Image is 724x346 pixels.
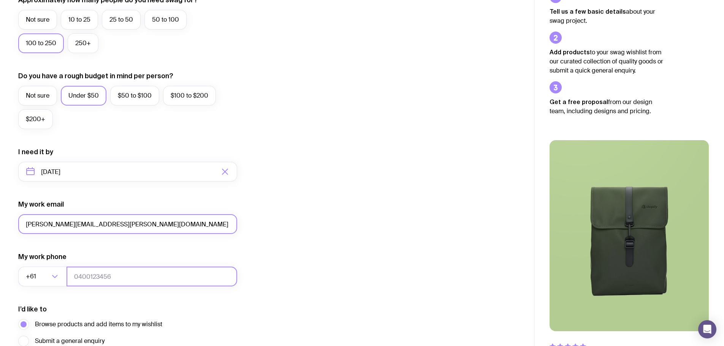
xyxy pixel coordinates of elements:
label: 100 to 250 [18,33,64,53]
label: I need it by [18,147,53,156]
label: 25 to 50 [102,10,141,30]
label: 250+ [68,33,98,53]
label: Not sure [18,86,57,106]
input: you@email.com [18,214,237,234]
strong: Get a free proposal [550,98,608,105]
span: Browse products and add items to my wishlist [35,320,162,329]
label: $100 to $200 [163,86,216,106]
label: My work phone [18,252,67,261]
input: Select a target date [18,162,237,182]
strong: Add products [550,49,590,55]
div: Open Intercom Messenger [698,320,716,338]
label: Not sure [18,10,57,30]
span: Submit a general enquiry [35,337,105,346]
div: Search for option [18,267,67,286]
input: 0400123456 [67,267,237,286]
label: I’d like to [18,305,47,314]
p: about your swag project. [550,7,664,25]
strong: Tell us a few basic details [550,8,626,15]
label: $200+ [18,109,53,129]
p: from our design team, including designs and pricing. [550,97,664,116]
label: Under $50 [61,86,106,106]
input: Search for option [38,267,49,286]
label: 10 to 25 [61,10,98,30]
label: $50 to $100 [110,86,159,106]
label: Do you have a rough budget in mind per person? [18,71,173,81]
span: +61 [26,267,38,286]
p: to your swag wishlist from our curated collection of quality goods or submit a quick general enqu... [550,47,664,75]
label: 50 to 100 [144,10,187,30]
label: My work email [18,200,64,209]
